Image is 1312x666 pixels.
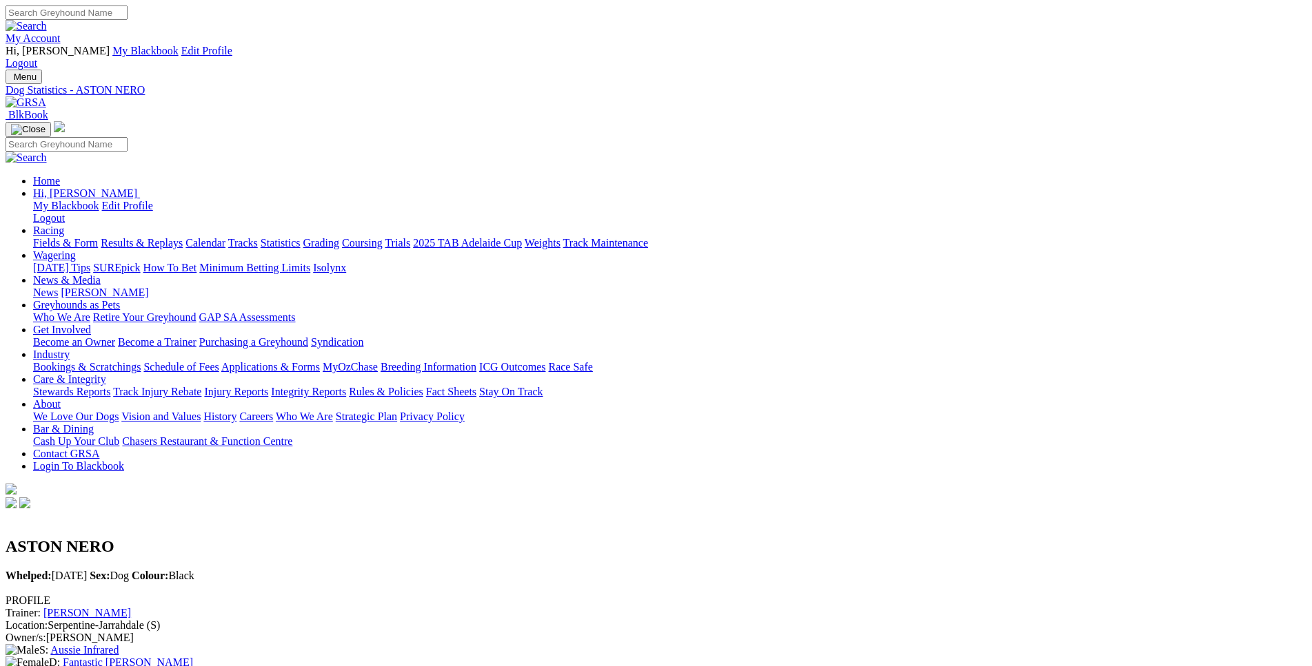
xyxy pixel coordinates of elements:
[6,20,47,32] img: Search
[33,262,90,273] a: [DATE] Tips
[33,311,1306,324] div: Greyhounds as Pets
[101,237,183,249] a: Results & Replays
[525,237,561,249] a: Weights
[303,237,339,249] a: Grading
[261,237,301,249] a: Statistics
[33,398,61,410] a: About
[6,483,17,495] img: logo-grsa-white.png
[33,299,120,311] a: Greyhounds as Pets
[199,262,310,273] a: Minimum Betting Limits
[6,6,128,20] input: Search
[6,570,52,581] b: Whelped:
[33,287,58,298] a: News
[33,336,1306,348] div: Get Involved
[102,200,153,211] a: Edit Profile
[33,200,99,211] a: My Blackbook
[118,336,196,348] a: Become a Trainer
[143,262,197,273] a: How To Bet
[221,361,320,373] a: Applications & Forms
[33,225,64,236] a: Racing
[143,361,219,373] a: Schedule of Fees
[33,287,1306,299] div: News & Media
[33,200,1306,225] div: Hi, [PERSON_NAME]
[6,644,39,656] img: Male
[426,386,476,397] a: Fact Sheets
[33,410,1306,423] div: About
[413,237,522,249] a: 2025 TAB Adelaide Cup
[181,45,232,56] a: Edit Profile
[61,287,148,298] a: [PERSON_NAME]
[132,570,168,581] b: Colour:
[122,435,292,447] a: Chasers Restaurant & Function Centre
[33,348,70,360] a: Industry
[6,570,87,581] span: [DATE]
[349,386,423,397] a: Rules & Policies
[33,249,76,261] a: Wagering
[6,109,48,121] a: BlkBook
[6,122,51,137] button: Toggle navigation
[199,336,308,348] a: Purchasing a Greyhound
[6,537,1306,556] h2: ASTON NERO
[33,361,141,373] a: Bookings & Scratchings
[381,361,476,373] a: Breeding Information
[33,423,94,435] a: Bar & Dining
[50,644,119,656] a: Aussie Infrared
[14,72,37,82] span: Menu
[33,187,140,199] a: Hi, [PERSON_NAME]
[33,324,91,335] a: Get Involved
[479,386,543,397] a: Stay On Track
[33,237,1306,249] div: Racing
[121,410,201,422] a: Vision and Values
[6,619,48,631] span: Location:
[6,607,41,618] span: Trainer:
[6,45,1306,70] div: My Account
[33,373,106,385] a: Care & Integrity
[548,361,592,373] a: Race Safe
[199,311,296,323] a: GAP SA Assessments
[6,497,17,508] img: facebook.svg
[33,386,110,397] a: Stewards Reports
[6,45,110,56] span: Hi, [PERSON_NAME]
[336,410,397,422] a: Strategic Plan
[33,435,1306,448] div: Bar & Dining
[6,96,46,109] img: GRSA
[33,460,124,472] a: Login To Blackbook
[6,632,1306,644] div: [PERSON_NAME]
[228,237,258,249] a: Tracks
[33,448,99,459] a: Contact GRSA
[400,410,465,422] a: Privacy Policy
[563,237,648,249] a: Track Maintenance
[6,137,128,152] input: Search
[185,237,225,249] a: Calendar
[33,386,1306,398] div: Care & Integrity
[19,497,30,508] img: twitter.svg
[6,32,61,44] a: My Account
[33,187,137,199] span: Hi, [PERSON_NAME]
[204,386,268,397] a: Injury Reports
[33,336,115,348] a: Become an Owner
[6,594,1306,607] div: PROFILE
[276,410,333,422] a: Who We Are
[43,607,131,618] a: [PERSON_NAME]
[271,386,346,397] a: Integrity Reports
[6,84,1306,96] div: Dog Statistics - ASTON NERO
[33,262,1306,274] div: Wagering
[93,262,140,273] a: SUREpick
[33,175,60,187] a: Home
[33,237,98,249] a: Fields & Form
[203,410,236,422] a: History
[54,121,65,132] img: logo-grsa-white.png
[11,124,46,135] img: Close
[90,570,110,581] b: Sex:
[385,237,410,249] a: Trials
[8,109,48,121] span: BlkBook
[33,212,65,224] a: Logout
[311,336,363,348] a: Syndication
[112,45,179,56] a: My Blackbook
[6,57,37,69] a: Logout
[33,274,101,286] a: News & Media
[113,386,201,397] a: Track Injury Rebate
[323,361,378,373] a: MyOzChase
[313,262,346,273] a: Isolynx
[6,70,42,84] button: Toggle navigation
